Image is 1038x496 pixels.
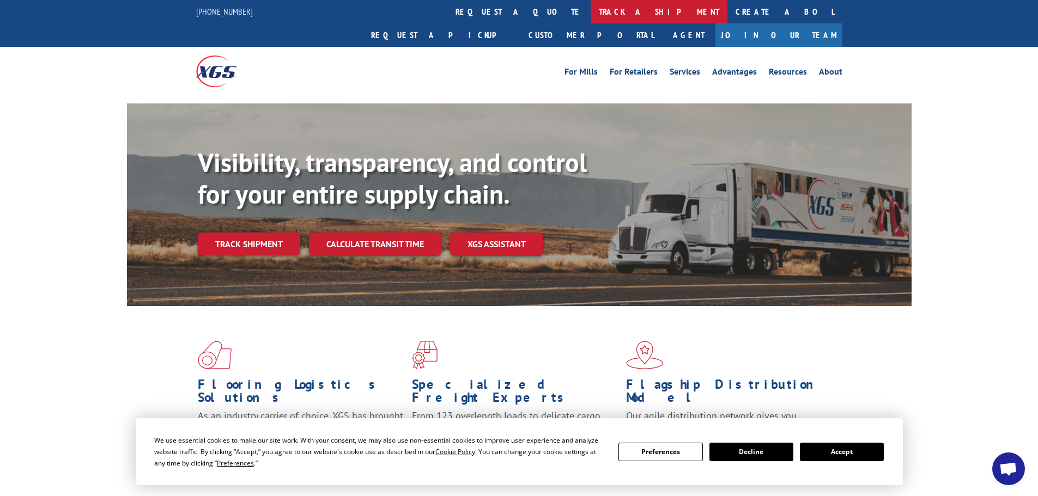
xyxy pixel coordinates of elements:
[412,378,618,409] h1: Specialized Freight Experts
[136,418,903,485] div: Cookie Consent Prompt
[769,68,807,79] a: Resources
[412,409,618,458] p: From 123 overlength loads to delicate cargo, our experienced staff knows the best way to move you...
[709,443,793,461] button: Decline
[198,409,403,448] span: As an industry carrier of choice, XGS has brought innovation and dedication to flooring logistics...
[800,443,884,461] button: Accept
[712,68,757,79] a: Advantages
[412,341,438,369] img: xgs-icon-focused-on-flooring-red
[450,232,543,256] a: XGS ASSISTANT
[198,378,404,409] h1: Flooring Logistics Solutions
[520,23,662,47] a: Customer Portal
[309,232,441,256] a: Calculate transit time
[564,68,598,79] a: For Mills
[618,443,702,461] button: Preferences
[198,232,300,255] a: Track shipment
[670,68,700,79] a: Services
[626,378,832,409] h1: Flagship Distribution Model
[217,458,254,468] span: Preferences
[819,68,842,79] a: About
[198,145,587,211] b: Visibility, transparency, and control for your entire supply chain.
[715,23,842,47] a: Join Our Team
[435,447,475,456] span: Cookie Policy
[992,452,1025,485] div: Open chat
[154,434,605,469] div: We use essential cookies to make our site work. With your consent, we may also use non-essential ...
[363,23,520,47] a: Request a pickup
[196,6,253,17] a: [PHONE_NUMBER]
[662,23,715,47] a: Agent
[626,409,827,435] span: Our agile distribution network gives you nationwide inventory management on demand.
[198,341,232,369] img: xgs-icon-total-supply-chain-intelligence-red
[626,341,664,369] img: xgs-icon-flagship-distribution-model-red
[610,68,658,79] a: For Retailers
